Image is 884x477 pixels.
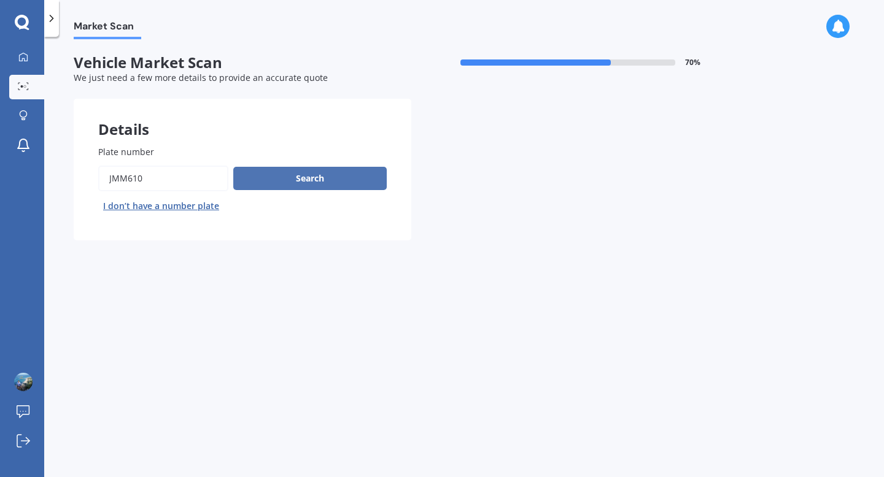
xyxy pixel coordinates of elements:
[98,146,154,158] span: Plate number
[98,196,224,216] button: I don’t have a number plate
[74,54,411,72] span: Vehicle Market Scan
[233,167,387,190] button: Search
[74,99,411,135] div: Details
[98,166,228,191] input: Enter plate number
[74,72,328,83] span: We just need a few more details to provide an accurate quote
[14,373,33,391] img: ACg8ocJ71c5Z1lSWOcS5fjV-rZOlwTv4HasLWICNWXW-olFS3E2raxft=s96-c
[74,20,141,37] span: Market Scan
[685,58,700,67] span: 70 %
